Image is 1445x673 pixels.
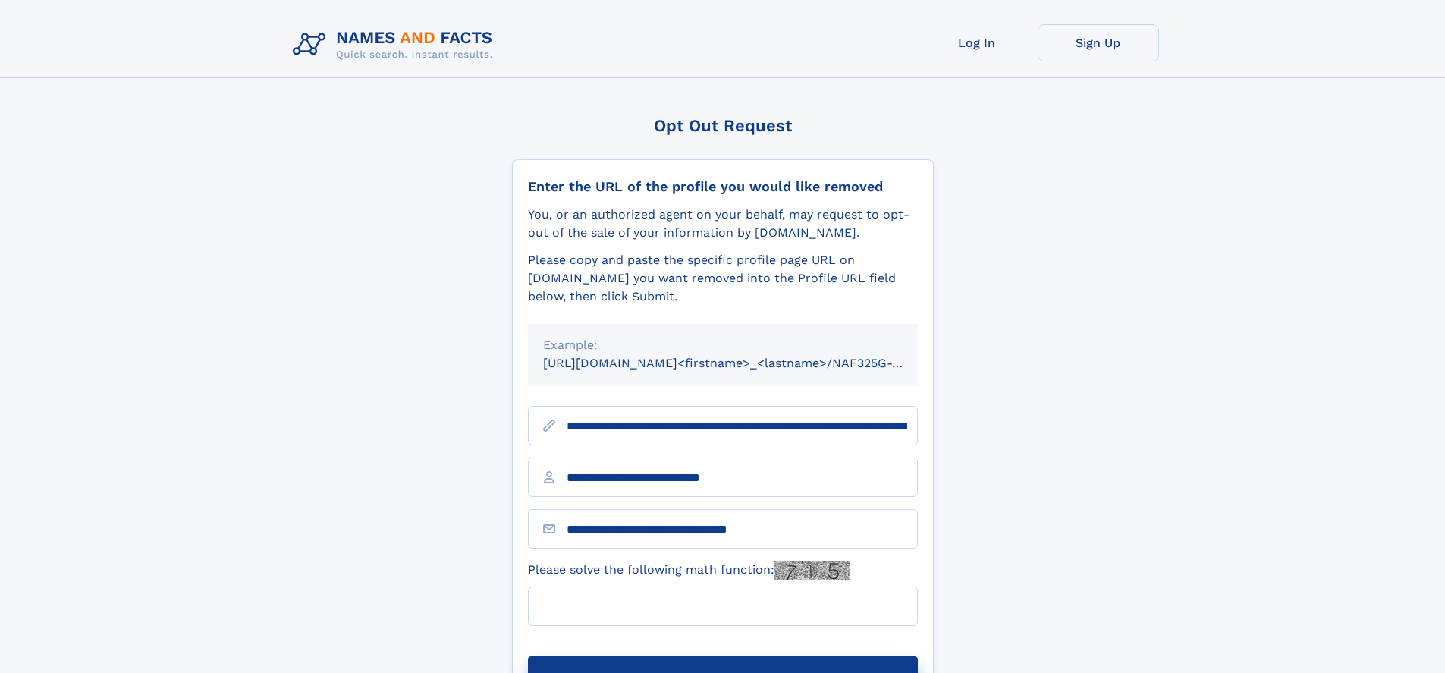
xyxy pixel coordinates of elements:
div: You, or an authorized agent on your behalf, may request to opt-out of the sale of your informatio... [528,206,918,242]
a: Sign Up [1038,24,1159,61]
small: [URL][DOMAIN_NAME]<firstname>_<lastname>/NAF325G-xxxxxxxx [543,356,947,370]
div: Please copy and paste the specific profile page URL on [DOMAIN_NAME] you want removed into the Pr... [528,251,918,306]
div: Opt Out Request [512,116,934,135]
img: Logo Names and Facts [287,24,505,65]
label: Please solve the following math function: [528,561,850,580]
div: Enter the URL of the profile you would like removed [528,178,918,195]
a: Log In [916,24,1038,61]
div: Example: [543,336,903,354]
